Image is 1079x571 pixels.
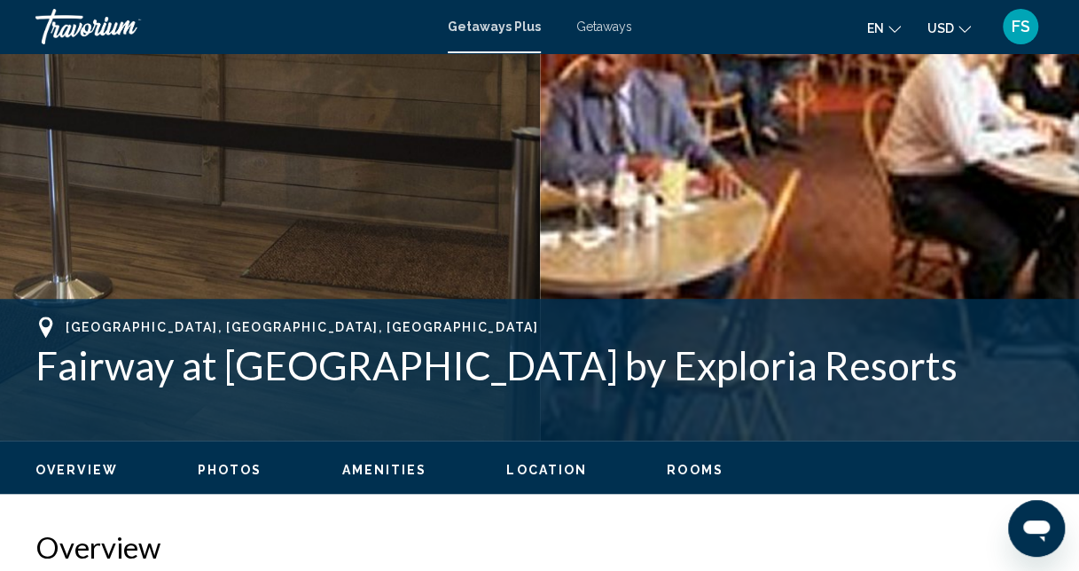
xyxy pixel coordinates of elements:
button: Overview [35,462,118,478]
h1: Fairway at [GEOGRAPHIC_DATA] by Exploria Resorts [35,342,1044,388]
button: User Menu [997,8,1044,45]
span: FS [1012,18,1030,35]
span: [GEOGRAPHIC_DATA], [GEOGRAPHIC_DATA], [GEOGRAPHIC_DATA] [66,320,538,334]
span: en [867,21,884,35]
button: Change language [867,15,901,41]
a: Getaways Plus [448,20,541,34]
span: Amenities [341,463,426,477]
span: Photos [198,463,262,477]
button: Amenities [341,462,426,478]
a: Getaways [576,20,632,34]
a: Travorium [35,9,430,44]
h2: Overview [35,529,1044,565]
button: Change currency [927,15,971,41]
button: Rooms [667,462,723,478]
button: Photos [198,462,262,478]
span: Location [506,463,587,477]
span: Rooms [667,463,723,477]
button: Location [506,462,587,478]
iframe: Button to launch messaging window [1008,500,1065,557]
span: USD [927,21,954,35]
span: Overview [35,463,118,477]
